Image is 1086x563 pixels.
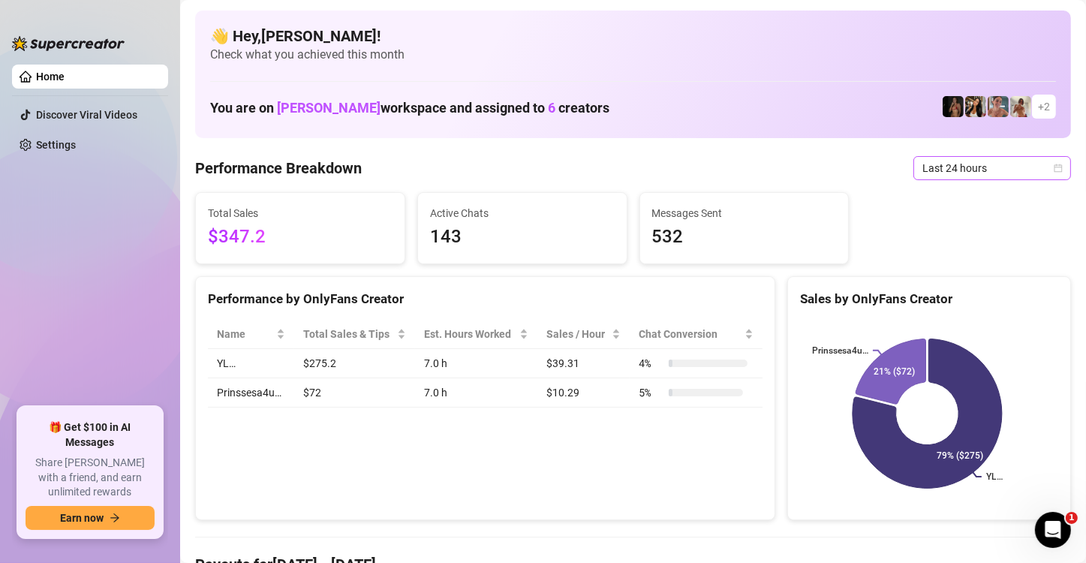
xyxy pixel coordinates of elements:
[1010,96,1031,117] img: Green
[652,205,837,221] span: Messages Sent
[217,326,273,342] span: Name
[26,420,155,450] span: 🎁 Get $100 in AI Messages
[303,326,395,342] span: Total Sales & Tips
[110,513,120,523] span: arrow-right
[210,100,609,116] h1: You are on workspace and assigned to creators
[639,355,663,372] span: 4 %
[922,157,1062,179] span: Last 24 hours
[415,378,537,408] td: 7.0 h
[1054,164,1063,173] span: calendar
[26,506,155,530] button: Earn nowarrow-right
[546,326,609,342] span: Sales / Hour
[537,378,630,408] td: $10.29
[537,320,630,349] th: Sales / Hour
[210,26,1056,47] h4: 👋 Hey, [PERSON_NAME] !
[195,158,362,179] h4: Performance Breakdown
[430,223,615,251] span: 143
[12,36,125,51] img: logo-BBDzfeDw.svg
[986,471,1003,482] text: YL…
[36,71,65,83] a: Home
[1038,98,1050,115] span: + 2
[639,326,741,342] span: Chat Conversion
[1035,512,1071,548] iframe: Intercom live chat
[60,512,104,524] span: Earn now
[965,96,986,117] img: AD
[208,320,294,349] th: Name
[210,47,1056,63] span: Check what you achieved this month
[415,349,537,378] td: 7.0 h
[208,378,294,408] td: Prinssesa4u…
[630,320,762,349] th: Chat Conversion
[800,289,1058,309] div: Sales by OnlyFans Creator
[294,349,416,378] td: $275.2
[943,96,964,117] img: D
[36,139,76,151] a: Settings
[208,289,763,309] div: Performance by OnlyFans Creator
[208,349,294,378] td: YL…
[277,100,381,116] span: [PERSON_NAME]
[208,205,393,221] span: Total Sales
[548,100,555,116] span: 6
[988,96,1009,117] img: YL
[639,384,663,401] span: 5 %
[430,205,615,221] span: Active Chats
[26,456,155,500] span: Share [PERSON_NAME] with a friend, and earn unlimited rewards
[294,378,416,408] td: $72
[36,109,137,121] a: Discover Viral Videos
[208,223,393,251] span: $347.2
[812,345,868,356] text: Prinssesa4u…
[424,326,516,342] div: Est. Hours Worked
[537,349,630,378] td: $39.31
[1066,512,1078,524] span: 1
[294,320,416,349] th: Total Sales & Tips
[652,223,837,251] span: 532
